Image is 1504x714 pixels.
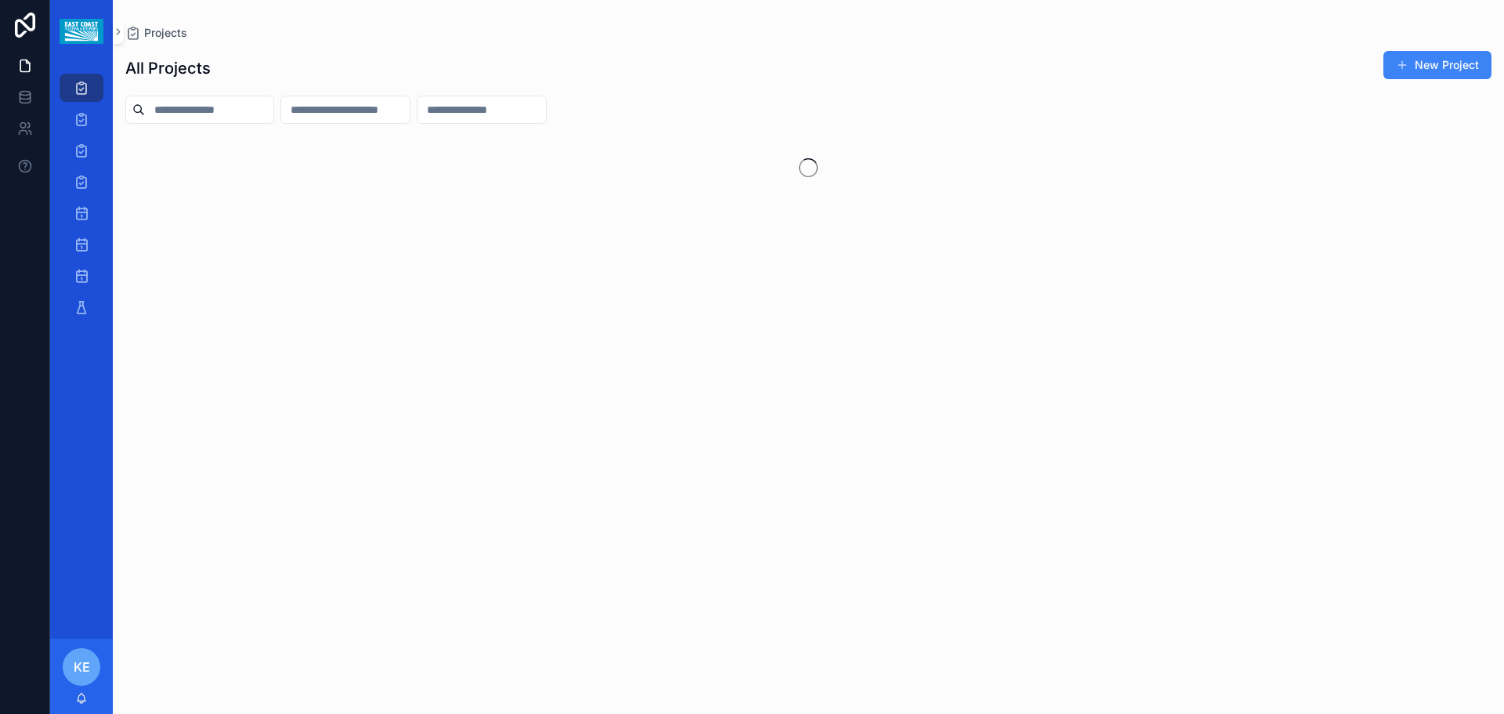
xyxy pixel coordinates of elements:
[60,19,103,44] img: App logo
[1383,51,1491,79] button: New Project
[125,57,211,79] h1: All Projects
[125,25,187,41] a: Projects
[144,25,187,41] span: Projects
[50,63,113,342] div: scrollable content
[74,658,90,676] span: KE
